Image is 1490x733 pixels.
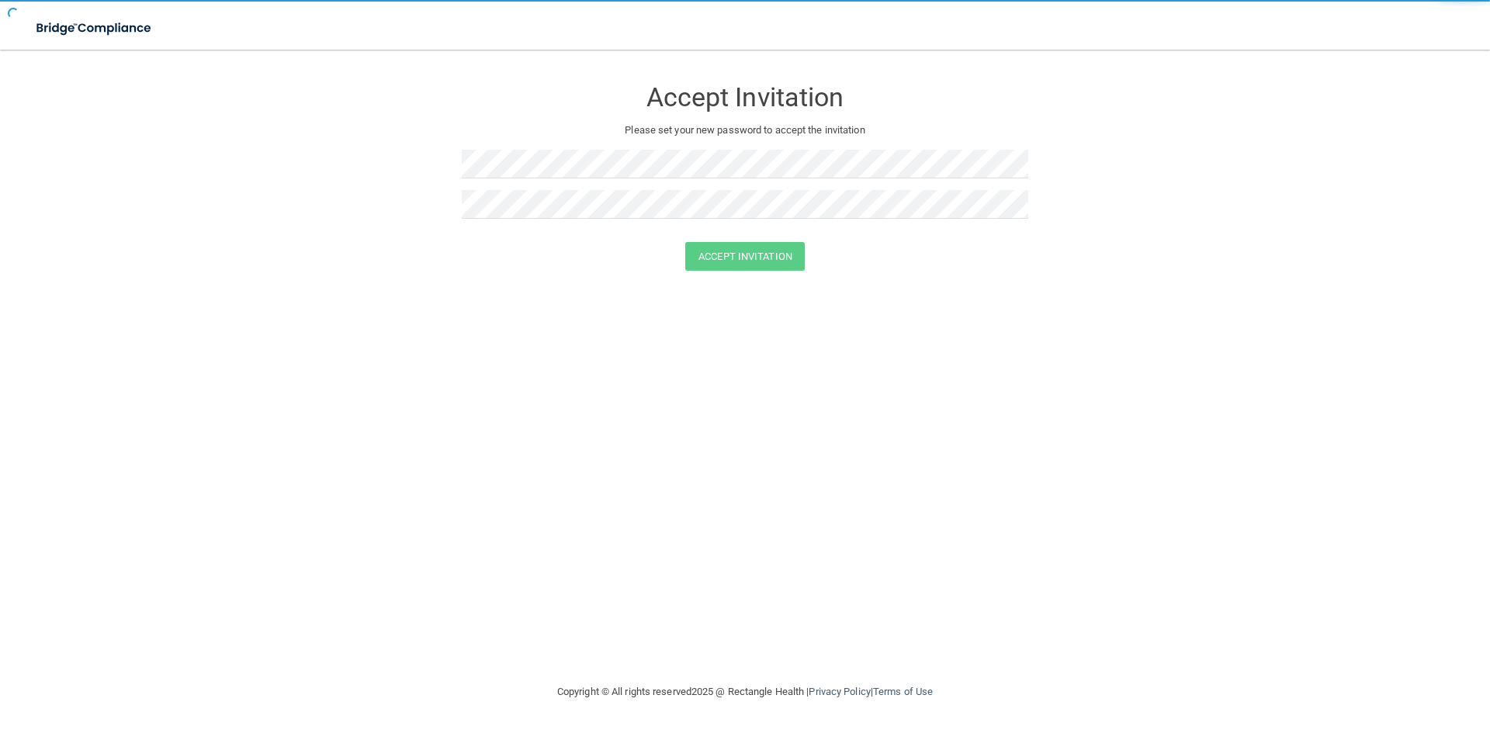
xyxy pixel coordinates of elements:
p: Please set your new password to accept the invitation [473,121,1017,140]
img: bridge_compliance_login_screen.278c3ca4.svg [23,12,166,44]
a: Terms of Use [873,686,933,697]
a: Privacy Policy [809,686,870,697]
button: Accept Invitation [685,242,805,271]
h3: Accept Invitation [462,83,1028,112]
div: Copyright © All rights reserved 2025 @ Rectangle Health | | [462,667,1028,717]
